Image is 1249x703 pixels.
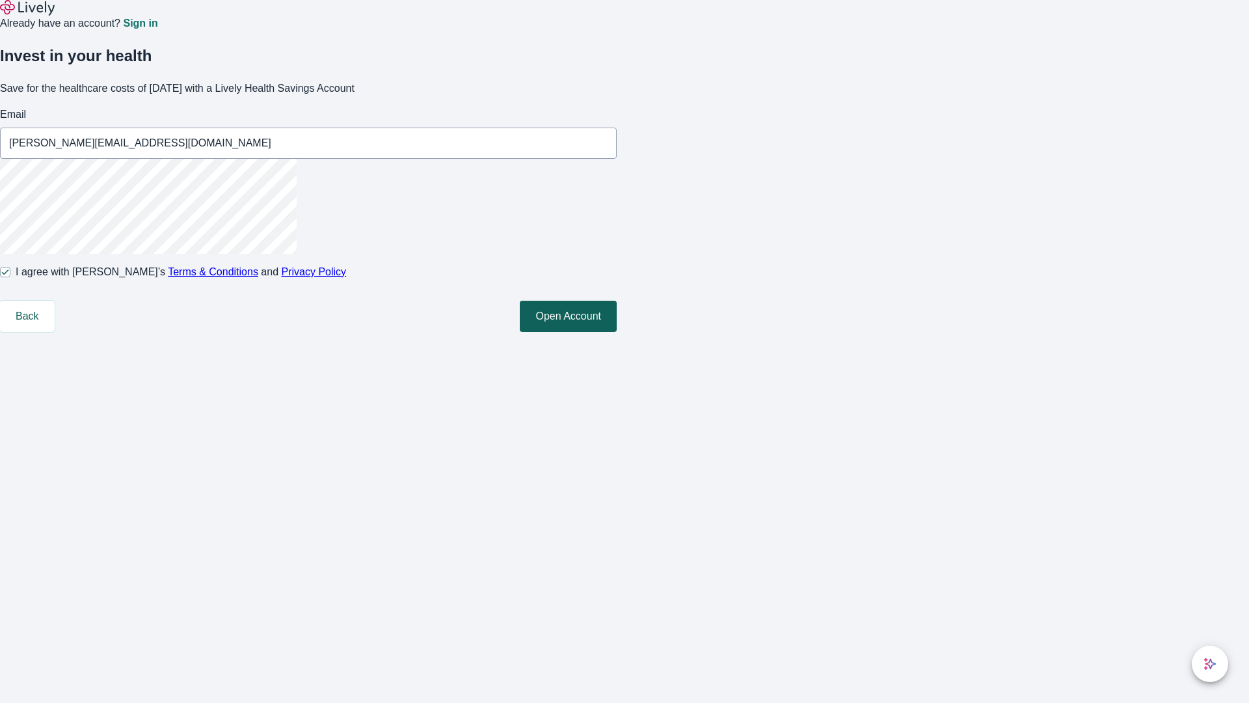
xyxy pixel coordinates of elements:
[282,266,347,277] a: Privacy Policy
[123,18,157,29] a: Sign in
[16,264,346,280] span: I agree with [PERSON_NAME]’s and
[520,301,617,332] button: Open Account
[1192,646,1228,682] button: chat
[168,266,258,277] a: Terms & Conditions
[1203,657,1216,670] svg: Lively AI Assistant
